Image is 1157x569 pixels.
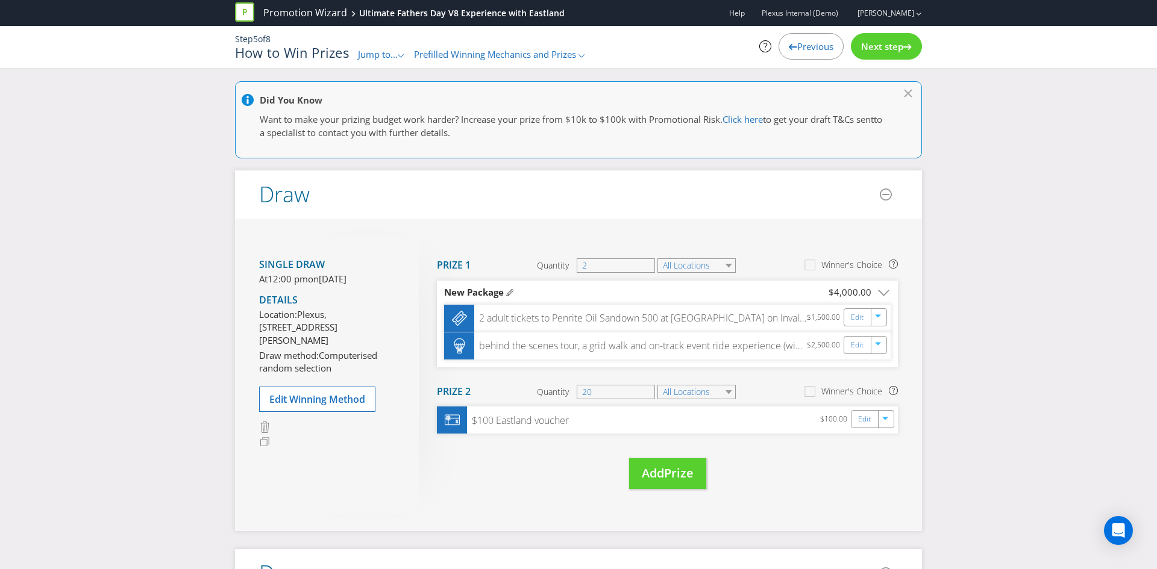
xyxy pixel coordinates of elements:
[1104,516,1133,545] div: Open Intercom Messenger
[259,349,377,374] span: Computerised random selection
[723,113,763,125] a: Click here
[629,458,706,489] button: AddPrize
[235,33,253,45] span: Step
[821,385,882,397] div: Winner's Choice
[437,387,471,397] h4: Prize 2
[861,40,903,52] span: Next step
[268,273,308,285] span: 12:00 pm
[259,349,319,361] span: Draw method:
[266,33,271,45] span: 8
[820,412,851,428] div: $100.00
[359,7,565,19] div: Ultimate Fathers Day V8 Experience with Eastland
[444,286,504,299] span: New Package
[537,386,569,398] span: Quantity
[259,260,401,270] h4: Single draw
[308,273,319,285] span: on
[467,414,569,428] div: $100 Eastland voucher
[253,33,258,45] span: 5
[259,295,401,306] h4: Details
[259,308,337,346] span: Plexus, [STREET_ADDRESS][PERSON_NAME]
[851,311,864,325] a: Edit
[235,45,349,60] h1: How to Win Prizes
[664,465,694,481] span: Prize
[642,465,664,481] span: Add
[414,48,576,60] span: Prefilled Winning Mechanics and Prizes
[807,338,844,353] div: $2,500.00
[729,8,745,18] a: Help
[851,338,864,352] a: Edit
[845,8,914,18] a: [PERSON_NAME]
[829,286,871,299] div: $4,000.00
[260,113,723,125] span: Want to make your prizing budget work harder? Increase your prize from $10k to $100k with Promoti...
[821,259,882,271] div: Winner's Choice
[269,393,365,406] span: Edit Winning Method
[259,387,375,412] button: Edit Winning Method
[437,260,471,271] h4: Prize 1
[474,339,807,353] div: behind the scenes tour, a grid walk and on-track event ride experience (winner only). for 1 at [G...
[260,113,882,138] span: to get your draft T&Cs sentto a specialist to contact you with further details.
[358,48,398,60] span: Jump to...
[762,8,838,18] span: Plexus Internal (Demo)
[258,33,266,45] span: of
[807,311,844,326] div: $1,500.00
[858,412,871,426] a: Edit
[319,273,346,285] span: [DATE]
[474,311,807,325] div: 2 adult tickets to Penrite Oil Sandown 500 at [GEOGRAPHIC_DATA] on Invalid date
[259,273,268,285] span: At
[797,40,833,52] span: Previous
[259,308,297,320] span: Location:
[263,6,347,20] a: Promotion Wizard
[537,260,569,272] span: Quantity
[259,182,310,207] h2: Draw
